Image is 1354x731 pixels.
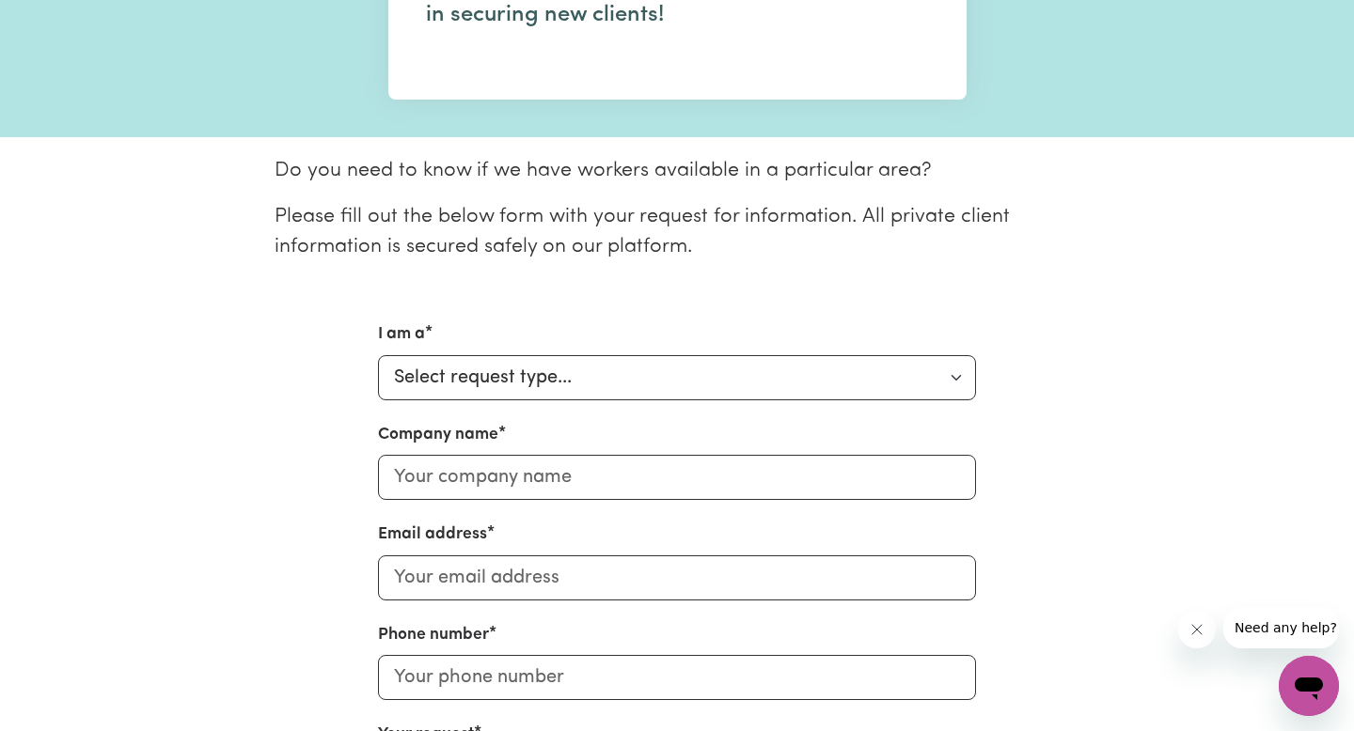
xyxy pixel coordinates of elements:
input: Your company name [378,455,976,500]
label: Email address [378,522,487,547]
label: I am a [378,322,425,347]
iframe: Message from company [1223,607,1339,648]
p: Please fill out the below form with your request for information. All private client information ... [275,202,1079,263]
iframe: Close message [1178,611,1216,648]
iframe: Button to launch messaging window [1279,656,1339,716]
input: Your email address [378,555,976,600]
p: Do you need to know if we have workers available in a particular area? [275,156,1079,186]
input: Your phone number [378,655,976,700]
label: Phone number [378,623,489,647]
label: Company name [378,423,498,447]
